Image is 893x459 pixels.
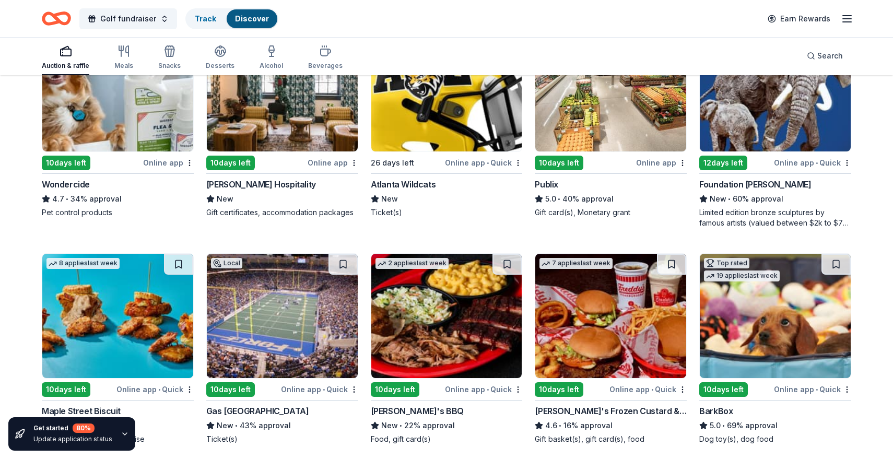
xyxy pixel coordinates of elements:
button: Meals [114,41,133,75]
img: Image for Maple Street Biscuit [42,254,193,378]
img: Image for Foundation Michelangelo [700,27,851,151]
img: Image for BarkBox [700,254,851,378]
div: Gift certificates, accommodation packages [206,207,358,218]
span: 4.6 [545,419,557,432]
a: Image for Oliver Hospitality5 applieslast weekLocal10days leftOnline app[PERSON_NAME] Hospitality... [206,27,358,218]
a: Image for BarkBoxTop rated19 applieslast week10days leftOnline app•QuickBarkBox5.0•69% approvalDo... [699,253,851,444]
span: • [559,421,562,430]
div: Online app Quick [445,156,522,169]
div: Online app Quick [774,383,851,396]
span: • [816,385,818,394]
div: Snacks [158,62,181,70]
span: New [381,419,398,432]
img: Image for Atlanta Wildcats [371,27,522,151]
div: 34% approval [42,193,194,205]
span: 4.7 [52,193,64,205]
div: Gift card(s), Monetary grant [535,207,687,218]
a: Image for Maple Street Biscuit8 applieslast week10days leftOnline app•QuickMaple Street BiscuitNe... [42,253,194,444]
span: • [723,421,725,430]
span: • [235,421,238,430]
a: Discover [235,14,269,23]
div: 10 days left [42,382,90,397]
button: Golf fundraiser [79,8,177,29]
div: Online app [143,156,194,169]
div: Online app Quick [116,383,194,396]
div: 19 applies last week [704,270,780,281]
div: 26 days left [371,157,414,169]
img: Image for Sonny's BBQ [371,254,522,378]
a: Image for Freddy's Frozen Custard & Steakburgers7 applieslast week10days leftOnline app•Quick[PER... [535,253,687,444]
a: Earn Rewards [761,9,837,28]
div: Ticket(s) [371,207,523,218]
div: 22% approval [371,419,523,432]
div: [PERSON_NAME]'s Frozen Custard & Steakburgers [535,405,687,417]
div: BarkBox [699,405,733,417]
div: 12 days left [699,156,747,170]
div: 10 days left [206,156,255,170]
div: Online app [636,156,687,169]
a: Track [195,14,216,23]
div: Beverages [308,62,343,70]
img: Image for Publix [535,27,686,151]
span: • [487,385,489,394]
div: 10 days left [206,382,255,397]
img: Image for Freddy's Frozen Custard & Steakburgers [535,254,686,378]
div: 10 days left [371,382,419,397]
div: Gift basket(s), gift card(s), food [535,434,687,444]
a: Image for Foundation Michelangelo1 applylast week12days leftOnline app•QuickFoundation [PERSON_NA... [699,27,851,228]
div: Atlanta Wildcats [371,178,436,191]
div: Limited edition bronze sculptures by famous artists (valued between $2k to $7k; proceeds will spl... [699,207,851,228]
span: New [217,419,233,432]
div: Online app Quick [281,383,358,396]
button: Search [798,45,851,66]
div: Get started [33,423,112,433]
div: Ticket(s) [206,434,358,444]
span: 5.0 [545,193,556,205]
div: 7 applies last week [539,258,613,269]
div: Maple Street Biscuit [42,405,121,417]
span: • [487,159,489,167]
div: 10 days left [42,156,90,170]
span: • [558,195,561,203]
div: 10 days left [699,382,748,397]
span: New [381,193,398,205]
span: • [158,385,160,394]
div: Meals [114,62,133,70]
div: 16% approval [535,419,687,432]
div: 69% approval [699,419,851,432]
div: Foundation [PERSON_NAME] [699,178,811,191]
div: 8 applies last week [46,258,120,269]
a: Image for Sonny's BBQ2 applieslast week10days leftOnline app•Quick[PERSON_NAME]'s BBQNew•22% appr... [371,253,523,444]
div: [PERSON_NAME] Hospitality [206,178,316,191]
a: Image for Gas South DistrictLocal10days leftOnline app•QuickGas [GEOGRAPHIC_DATA]New•43% approval... [206,253,358,444]
span: 5.0 [710,419,721,432]
span: • [323,385,325,394]
span: • [728,195,731,203]
span: Golf fundraiser [100,13,156,25]
span: • [816,159,818,167]
div: Top rated [704,258,749,268]
button: TrackDiscover [185,8,278,29]
a: Image for Atlanta WildcatsLocal26 days leftOnline app•QuickAtlanta WildcatsNewTicket(s) [371,27,523,218]
div: Auction & raffle [42,62,89,70]
span: New [217,193,233,205]
div: 10 days left [535,156,583,170]
div: Update application status [33,435,112,443]
button: Auction & raffle [42,41,89,75]
div: Dog toy(s), dog food [699,434,851,444]
div: Wondercide [42,178,90,191]
span: • [399,421,402,430]
div: Online app Quick [774,156,851,169]
span: • [66,195,68,203]
div: Online app Quick [445,383,522,396]
div: Food, gift card(s) [371,434,523,444]
a: Home [42,6,71,31]
div: Publix [535,178,558,191]
span: Search [817,50,843,62]
div: 2 applies last week [375,258,449,269]
a: Image for PublixTop rated10days leftOnline appPublix5.0•40% approvalGift card(s), Monetary grant [535,27,687,218]
div: Online app [308,156,358,169]
button: Desserts [206,41,234,75]
a: Image for Wondercide7 applieslast week10days leftOnline appWondercide4.7•34% approvalPet control ... [42,27,194,218]
button: Snacks [158,41,181,75]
